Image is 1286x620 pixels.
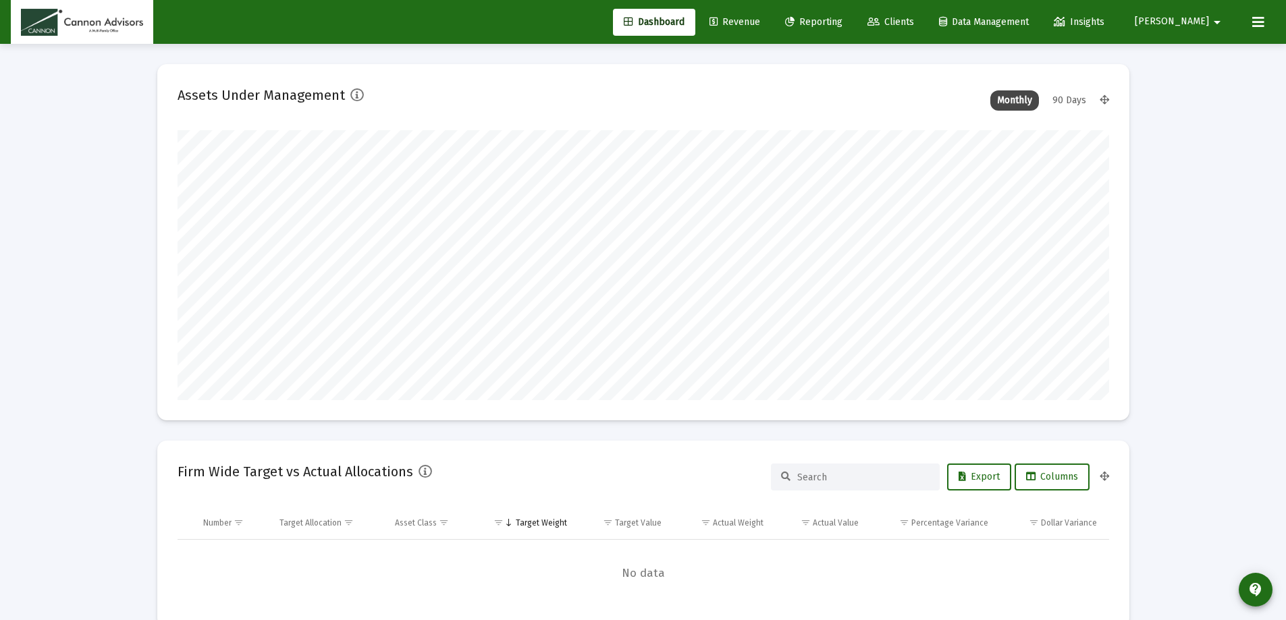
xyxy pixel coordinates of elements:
[857,9,925,36] a: Clients
[1119,8,1241,35] button: [PERSON_NAME]
[194,507,271,539] td: Column Number
[899,517,909,528] span: Show filter options for column 'Percentage Variance'
[998,507,1108,539] td: Column Dollar Variance
[1026,471,1078,482] span: Columns
[990,90,1039,111] div: Monthly
[1046,90,1093,111] div: 90 Days
[613,9,695,36] a: Dashboard
[947,463,1011,490] button: Export
[671,507,772,539] td: Column Actual Weight
[867,16,914,28] span: Clients
[1248,582,1264,598] mat-icon: contact_support
[439,517,449,528] span: Show filter options for column 'Asset Class'
[516,517,567,528] div: Target Weight
[178,84,345,106] h2: Assets Under Management
[1054,16,1104,28] span: Insights
[773,507,868,539] td: Column Actual Value
[344,517,354,528] span: Show filter options for column 'Target Allocation'
[1135,16,1209,28] span: [PERSON_NAME]
[797,472,930,483] input: Search
[178,507,1109,607] div: Data grid
[801,517,811,528] span: Show filter options for column 'Actual Value'
[785,16,842,28] span: Reporting
[813,517,859,528] div: Actual Value
[279,517,342,528] div: Target Allocation
[178,461,413,482] h2: Firm Wide Target vs Actual Allocations
[699,9,771,36] a: Revenue
[385,507,475,539] td: Column Asset Class
[1209,9,1225,36] mat-icon: arrow_drop_down
[911,517,988,528] div: Percentage Variance
[1015,463,1090,490] button: Columns
[21,9,143,36] img: Dashboard
[395,517,437,528] div: Asset Class
[234,517,244,528] span: Show filter options for column 'Number'
[203,517,232,528] div: Number
[178,566,1109,581] span: No data
[1043,9,1115,36] a: Insights
[270,507,385,539] td: Column Target Allocation
[493,517,504,528] span: Show filter options for column 'Target Weight'
[615,517,662,528] div: Target Value
[1029,517,1039,528] span: Show filter options for column 'Dollar Variance'
[868,507,998,539] td: Column Percentage Variance
[959,471,1000,482] span: Export
[1041,517,1097,528] div: Dollar Variance
[475,507,577,539] td: Column Target Weight
[577,507,672,539] td: Column Target Value
[624,16,685,28] span: Dashboard
[928,9,1040,36] a: Data Management
[709,16,760,28] span: Revenue
[713,517,763,528] div: Actual Weight
[774,9,853,36] a: Reporting
[939,16,1029,28] span: Data Management
[603,517,613,528] span: Show filter options for column 'Target Value'
[701,517,711,528] span: Show filter options for column 'Actual Weight'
